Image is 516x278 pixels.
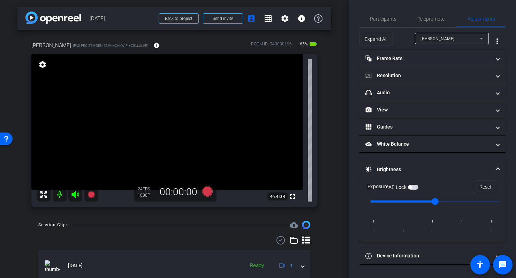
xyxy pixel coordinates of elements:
span: -1 [397,226,409,236]
span: Participants [370,16,396,21]
span: Adjustments [468,16,495,21]
button: Back to project [159,13,199,24]
mat-icon: info [153,42,160,49]
span: FPS [143,186,150,191]
label: AE Lock [388,184,408,191]
span: [PERSON_NAME] [420,36,455,41]
span: Destinations for your clips [290,221,298,229]
mat-expansion-panel-header: Brightness [359,158,506,181]
mat-expansion-panel-header: Frame Rate [359,50,506,67]
span: Teleprompter [418,16,446,21]
mat-icon: cloud_upload [290,221,298,229]
mat-panel-title: Resolution [365,72,491,79]
div: Ready [246,262,267,270]
mat-expansion-panel-header: View [359,101,506,118]
mat-panel-title: Brightness [365,166,491,173]
span: -2 [367,226,379,236]
span: iPad Pro 5th Gen 12.9-inch (WiFi+Cellular) [73,43,148,48]
span: 46.4 GB [267,192,288,201]
button: More Options for Adjustments Panel [489,33,506,50]
span: 0 [426,226,438,236]
span: Back to project [165,16,192,21]
div: ROOM ID: 343830196 [251,41,292,51]
span: 2 [485,226,497,236]
span: 1 [456,226,468,236]
mat-icon: info [297,14,306,23]
mat-panel-title: Audio [365,89,491,96]
mat-expansion-panel-header: Audio [359,84,506,101]
mat-icon: settings [281,14,289,23]
span: 1 [290,262,293,269]
span: Send invite [213,16,233,21]
mat-icon: fullscreen [288,192,297,201]
img: thumb-nail [45,260,60,271]
mat-panel-title: Frame Rate [365,55,491,62]
mat-icon: message [499,261,507,269]
mat-icon: more_vert [493,37,501,45]
mat-panel-title: White Balance [365,140,491,148]
mat-panel-title: Device Information [365,252,491,259]
button: Reset [474,181,497,193]
div: 24 [138,186,155,192]
div: Exposure [367,183,418,190]
span: 65% [299,38,309,50]
span: Reset [479,180,492,193]
div: 1080P [138,192,155,198]
mat-icon: settings [38,60,47,69]
mat-expansion-panel-header: Guides [359,118,506,135]
span: [PERSON_NAME] [31,42,71,49]
button: Send invite [203,13,243,24]
div: Session Clips [38,221,69,228]
mat-icon: account_box [247,14,256,23]
mat-expansion-panel-header: Device Information [359,248,506,264]
span: [DATE] [90,12,154,25]
div: Brightness [359,181,506,242]
mat-icon: grid_on [264,14,272,23]
img: app-logo [25,12,81,24]
span: Expand All [365,32,387,46]
img: Session clips [302,221,310,229]
mat-icon: accessibility [476,261,484,269]
button: Expand All [359,33,393,45]
span: [DATE] [68,262,83,269]
mat-panel-title: Guides [365,123,491,131]
mat-expansion-panel-header: White Balance [359,136,506,152]
mat-expansion-panel-header: Resolution [359,67,506,84]
div: 00:00:00 [155,186,202,198]
mat-panel-title: View [365,106,491,114]
mat-icon: battery_std [309,40,317,48]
